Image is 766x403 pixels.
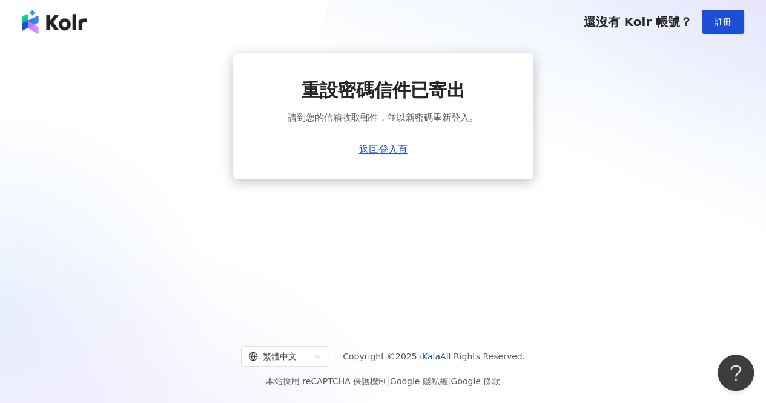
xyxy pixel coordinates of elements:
[702,10,744,34] button: 註冊
[343,349,525,364] span: Copyright © 2025 All Rights Reserved.
[715,17,731,27] span: 註冊
[22,10,87,34] img: logo
[359,144,408,155] a: 返回登入頁
[302,78,465,103] span: 重設密碼信件已寄出
[387,376,390,386] span: |
[420,351,440,361] a: iKala
[288,110,478,125] span: 請到您的信箱收取郵件，並以新密碼重新登入。
[718,355,754,391] iframe: Help Scout Beacon - Open
[390,376,448,386] a: Google 隱私權
[266,374,500,388] span: 本站採用 reCAPTCHA 保護機制
[583,15,692,29] span: 還沒有 Kolr 帳號？
[451,376,500,386] a: Google 條款
[448,376,451,386] span: |
[248,347,310,366] div: 繁體中文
